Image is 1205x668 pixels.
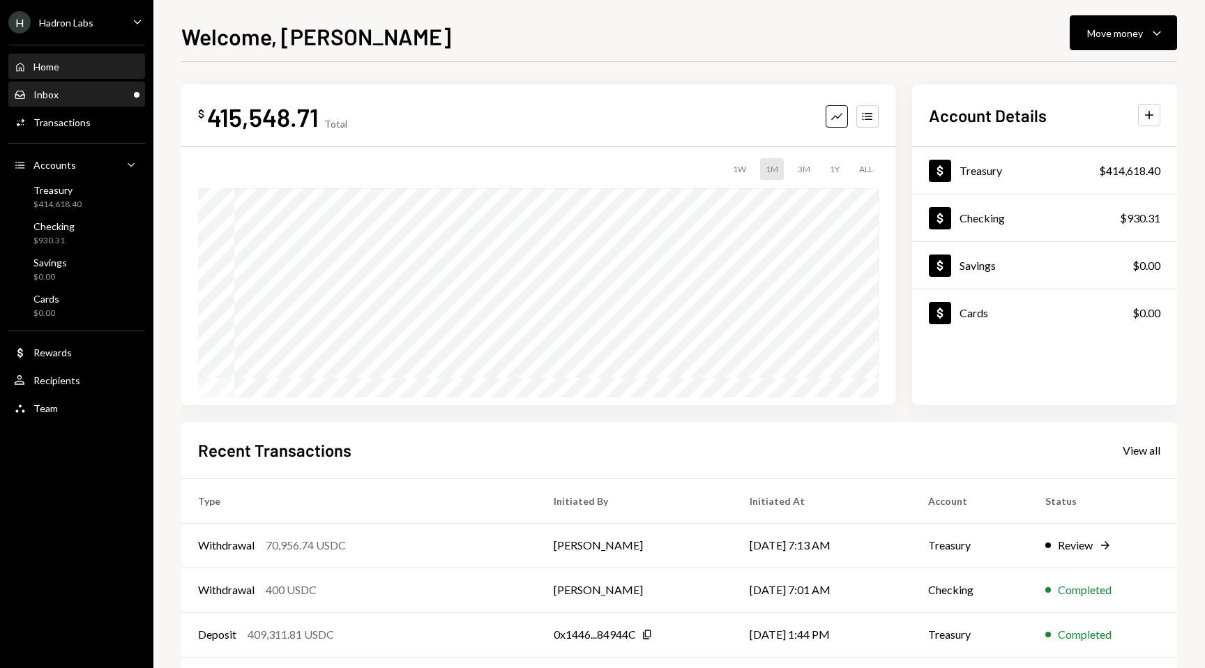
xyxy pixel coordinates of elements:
[1087,26,1143,40] div: Move money
[33,199,82,211] div: $414,618.40
[8,252,145,286] a: Savings$0.00
[911,568,1028,612] td: Checking
[33,61,59,73] div: Home
[248,626,334,643] div: 409,311.81 USDC
[1058,582,1112,598] div: Completed
[8,340,145,365] a: Rewards
[33,271,67,283] div: $0.00
[537,478,733,523] th: Initiated By
[181,478,537,523] th: Type
[33,374,80,386] div: Recipients
[1132,257,1160,274] div: $0.00
[960,259,996,272] div: Savings
[8,54,145,79] a: Home
[8,11,31,33] div: H
[33,235,75,247] div: $930.31
[1099,162,1160,179] div: $414,618.40
[854,158,879,180] div: ALL
[33,308,59,319] div: $0.00
[33,116,91,128] div: Transactions
[33,347,72,358] div: Rewards
[33,293,59,305] div: Cards
[198,537,255,554] div: Withdrawal
[324,118,347,130] div: Total
[8,180,145,213] a: Treasury$414,618.40
[1070,15,1177,50] button: Move money
[181,22,451,50] h1: Welcome, [PERSON_NAME]
[792,158,816,180] div: 3M
[33,159,76,171] div: Accounts
[33,220,75,232] div: Checking
[33,184,82,196] div: Treasury
[727,158,752,180] div: 1W
[266,537,346,554] div: 70,956.74 USDC
[33,402,58,414] div: Team
[207,101,319,132] div: 415,548.71
[39,17,93,29] div: Hadron Labs
[733,612,911,657] td: [DATE] 1:44 PM
[8,152,145,177] a: Accounts
[1120,210,1160,227] div: $930.31
[198,439,351,462] h2: Recent Transactions
[33,257,67,268] div: Savings
[33,89,59,100] div: Inbox
[960,306,988,319] div: Cards
[554,626,636,643] div: 0x1446...84944C
[537,523,733,568] td: [PERSON_NAME]
[266,582,317,598] div: 400 USDC
[912,289,1177,336] a: Cards$0.00
[198,626,236,643] div: Deposit
[824,158,845,180] div: 1Y
[8,395,145,420] a: Team
[198,107,204,121] div: $
[1123,443,1160,457] div: View all
[733,478,911,523] th: Initiated At
[912,195,1177,241] a: Checking$930.31
[8,216,145,250] a: Checking$930.31
[8,82,145,107] a: Inbox
[911,612,1028,657] td: Treasury
[760,158,784,180] div: 1M
[537,568,733,612] td: [PERSON_NAME]
[8,367,145,393] a: Recipients
[8,289,145,322] a: Cards$0.00
[960,164,1002,177] div: Treasury
[960,211,1005,225] div: Checking
[911,523,1028,568] td: Treasury
[929,104,1047,127] h2: Account Details
[1132,305,1160,321] div: $0.00
[912,147,1177,194] a: Treasury$414,618.40
[912,242,1177,289] a: Savings$0.00
[1029,478,1177,523] th: Status
[1058,537,1093,554] div: Review
[1123,442,1160,457] a: View all
[1058,626,1112,643] div: Completed
[733,523,911,568] td: [DATE] 7:13 AM
[8,109,145,135] a: Transactions
[198,582,255,598] div: Withdrawal
[733,568,911,612] td: [DATE] 7:01 AM
[911,478,1028,523] th: Account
